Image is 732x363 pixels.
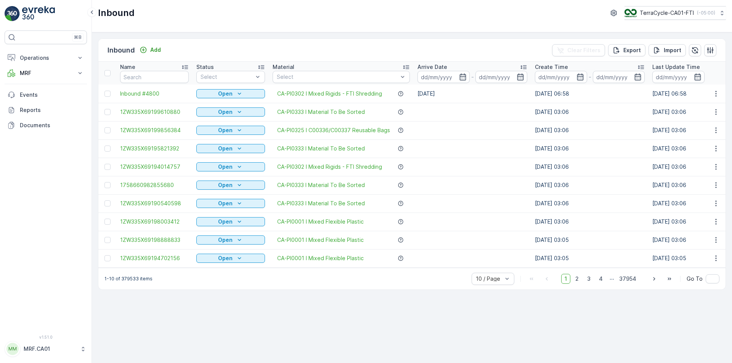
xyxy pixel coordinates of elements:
div: Toggle Row Selected [104,255,111,261]
p: Clear Filters [567,46,600,54]
a: CA-PI0001 I Mixed Flexible Plastic [277,218,364,225]
button: Open [196,254,265,263]
p: Reports [20,106,84,114]
p: Open [218,218,233,225]
p: Open [218,236,233,244]
p: Open [218,90,233,98]
span: 4 [596,274,606,284]
span: 1ZW335X69195821392 [120,145,189,152]
td: [DATE] [414,85,531,103]
a: 1ZW335X69194702156 [120,254,189,262]
input: dd/mm/yyyy [652,71,705,83]
p: Operations [20,54,72,62]
a: CA-PI0325 I C00336/C00337 Reusable Bags [277,126,390,134]
a: Documents [5,118,87,133]
p: 1-10 of 379533 items [104,276,152,282]
td: [DATE] 03:05 [531,231,649,249]
p: MRF [20,69,72,77]
div: Toggle Row Selected [104,219,111,225]
a: CA-PI0001 I Mixed Flexible Plastic [277,236,364,244]
p: Material [273,63,294,71]
p: Open [218,200,233,207]
p: - [589,72,591,82]
img: TC_BVHiTW6.png [624,9,637,17]
p: - [471,72,474,82]
p: Events [20,91,84,99]
input: Search [120,71,189,83]
button: Open [196,235,265,245]
button: Open [196,126,265,135]
p: Open [218,163,233,171]
a: 1ZW335X69199610880 [120,108,189,116]
p: ... [610,274,614,284]
p: Open [218,108,233,116]
a: 1758660982855680 [120,181,189,189]
div: Toggle Row Selected [104,164,111,170]
p: Add [150,46,161,54]
td: [DATE] 03:06 [531,176,649,194]
p: Create Time [535,63,568,71]
span: 3 [584,274,594,284]
button: MRF [5,66,87,81]
button: Open [196,144,265,153]
button: Import [649,44,686,56]
button: Open [196,89,265,98]
button: Operations [5,50,87,66]
div: Toggle Row Selected [104,146,111,152]
button: Open [196,162,265,171]
span: 1ZW335X69199856384 [120,126,189,134]
p: MRF.CA01 [24,345,76,353]
a: CA-PI0302 I Mixed Rigids - FTI Shredding [277,90,382,98]
p: Open [218,126,233,134]
button: Open [196,107,265,117]
button: Open [196,217,265,226]
p: ( -05:00 ) [697,10,715,16]
div: Toggle Row Selected [104,109,111,115]
div: Toggle Row Selected [104,200,111,206]
input: dd/mm/yyyy [535,71,587,83]
p: Open [218,254,233,262]
a: Inbound #4800 [120,90,189,98]
div: Toggle Row Selected [104,127,111,133]
a: 1ZW335X69198003412 [120,218,189,225]
a: CA-PI0333 I Material To Be Sorted [277,145,365,152]
a: CA-PI0333 I Material To Be Sorted [277,181,365,189]
span: Go To [687,275,703,283]
td: [DATE] 03:06 [531,139,649,158]
span: 37954 [616,274,640,284]
img: logo_light-DOdMpM7g.png [22,6,55,21]
input: dd/mm/yyyy [417,71,470,83]
a: CA-PI0333 I Material To Be Sorted [277,200,365,207]
div: Toggle Row Selected [104,182,111,188]
button: MMMRF.CA01 [5,341,87,357]
td: [DATE] 03:06 [531,158,649,176]
span: 2 [572,274,582,284]
button: Open [196,199,265,208]
a: CA-PI0302 I Mixed Rigids - FTI Shredding [277,163,382,171]
a: Reports [5,102,87,118]
span: v 1.51.0 [5,335,87,339]
span: 1 [561,274,570,284]
p: Open [218,181,233,189]
td: [DATE] 03:06 [531,213,649,231]
p: Open [218,145,233,152]
button: TerraCycle-CA01-FTI(-05:00) [624,6,726,20]
a: 1ZW335X69198888833 [120,236,189,244]
a: CA-PI0001 I Mixed Flexible Plastic [277,254,364,262]
p: TerraCycle-CA01-FTI [640,9,694,17]
a: 1ZW335X69190540598 [120,200,189,207]
div: Toggle Row Selected [104,237,111,243]
a: Events [5,87,87,102]
input: dd/mm/yyyy [475,71,528,83]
